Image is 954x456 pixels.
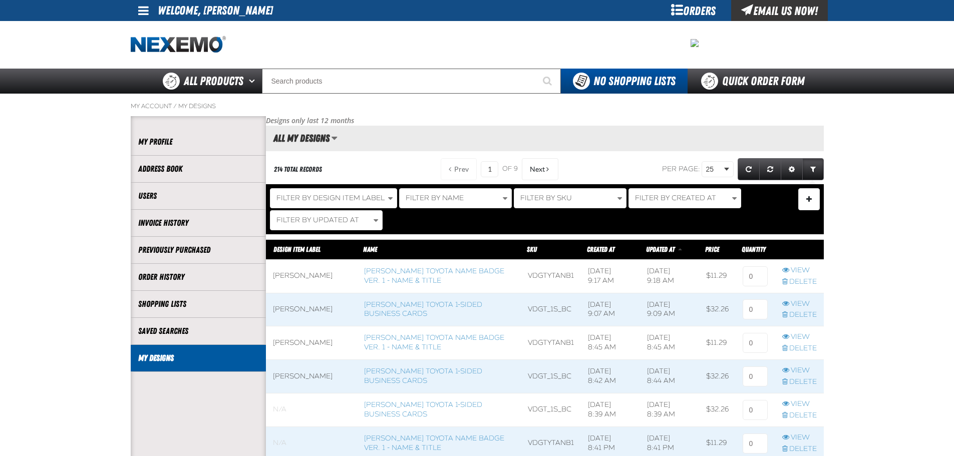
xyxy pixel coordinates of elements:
[706,164,722,175] span: 25
[266,360,358,393] td: [PERSON_NAME]
[521,360,581,393] td: VDGT_1S_BC
[131,36,226,54] a: Home
[738,158,760,180] a: Refresh grid action
[276,194,385,202] span: Filter By Design Item Label
[699,259,736,293] td: $11.29
[705,245,719,253] span: Price
[635,194,716,202] span: Filter By Created At
[527,245,537,253] a: SKU
[640,393,699,426] td: [DATE] 8:39 AM
[184,72,243,90] span: All Products
[640,360,699,393] td: [DATE] 8:44 AM
[806,199,812,202] span: Manage Filters
[699,293,736,326] td: $32.26
[581,326,640,360] td: [DATE] 8:45 AM
[363,245,377,253] a: Name
[587,245,614,253] a: Created At
[364,434,504,452] a: [PERSON_NAME] Toyota Name Badge Ver. 1 - Name & Title
[536,69,561,94] button: Start Searching
[245,69,262,94] button: Open All Products pages
[266,393,358,426] td: Blank
[640,259,699,293] td: [DATE] 9:18 AM
[364,300,482,318] a: [PERSON_NAME] Toyota 1-sided Business Cards
[266,116,824,126] p: Designs only last 12 months
[266,293,358,326] td: [PERSON_NAME]
[173,102,177,110] span: /
[131,102,172,110] a: My Account
[581,393,640,426] td: [DATE] 8:39 AM
[521,393,581,426] td: VDGT_1S_BC
[364,333,504,351] a: [PERSON_NAME] Toyota Name Badge Ver. 1 - Name & Title
[364,400,482,418] a: [PERSON_NAME] Toyota 1-sided Business Cards
[782,332,817,342] a: View row action
[138,163,258,175] a: Address Book
[273,245,321,253] a: Design Item Label
[782,411,817,420] a: Delete row action
[262,69,561,94] input: Search
[502,165,518,174] span: of 9
[581,293,640,326] td: [DATE] 9:07 AM
[514,188,626,208] button: Filter By SKU
[798,188,820,210] button: Expand or Collapse Filter Management drop-down
[646,245,676,253] a: Updated At
[640,293,699,326] td: [DATE] 9:09 AM
[521,326,581,360] td: VDGTYTANB1
[581,259,640,293] td: [DATE] 9:17 AM
[138,298,258,310] a: Shopping Lists
[802,158,824,180] a: Expand or Collapse Grid Filters
[276,216,359,224] span: Filter By Updated At
[782,377,817,387] a: Delete row action
[775,239,824,259] th: Row actions
[274,165,322,174] div: 214 total records
[743,333,768,353] input: 0
[699,360,736,393] td: $32.26
[364,367,482,385] a: [PERSON_NAME] Toyota 1-sided Business Cards
[406,194,464,202] span: Filter By Name
[364,267,504,285] a: [PERSON_NAME] Toyota Name Badge Ver. 1 - Name & Title
[131,36,226,54] img: Nexemo logo
[520,194,572,202] span: Filter By SKU
[138,271,258,283] a: Order History
[266,259,358,293] td: [PERSON_NAME]
[640,326,699,360] td: [DATE] 8:45 AM
[593,74,676,88] span: No Shopping Lists
[138,217,258,229] a: Invoice History
[743,299,768,319] input: 0
[782,444,817,454] a: Delete row action
[743,400,768,420] input: 0
[481,161,498,177] input: Current page number
[270,210,383,230] button: Filter By Updated At
[782,399,817,409] a: View row action
[521,259,581,293] td: VDGTYTANB1
[782,299,817,309] a: View row action
[561,69,688,94] button: You do not have available Shopping Lists. Open to Create a New List
[691,39,699,47] img: 2478c7e4e0811ca5ea97a8c95d68d55a.jpeg
[581,360,640,393] td: [DATE] 8:42 AM
[782,277,817,287] a: Delete row action
[521,293,581,326] td: VDGT_1S_BC
[266,326,358,360] td: [PERSON_NAME]
[782,310,817,320] a: Delete row action
[782,266,817,275] a: View row action
[688,69,823,94] a: Quick Order Form
[782,366,817,375] a: View row action
[522,158,558,180] button: Next Page
[331,130,338,147] button: Manage grid views. Current view is All My Designs
[131,102,824,110] nav: Breadcrumbs
[743,433,768,453] input: 0
[399,188,512,208] button: Filter By Name
[781,158,803,180] a: Expand or Collapse Grid Settings
[138,190,258,202] a: Users
[782,433,817,442] a: View row action
[270,188,397,208] button: Filter By Design Item Label
[138,325,258,337] a: Saved Searches
[742,245,766,253] span: Quantity
[138,136,258,148] a: My Profile
[699,326,736,360] td: $11.29
[782,344,817,353] a: Delete row action
[743,266,768,286] input: 0
[530,165,545,173] span: Next Page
